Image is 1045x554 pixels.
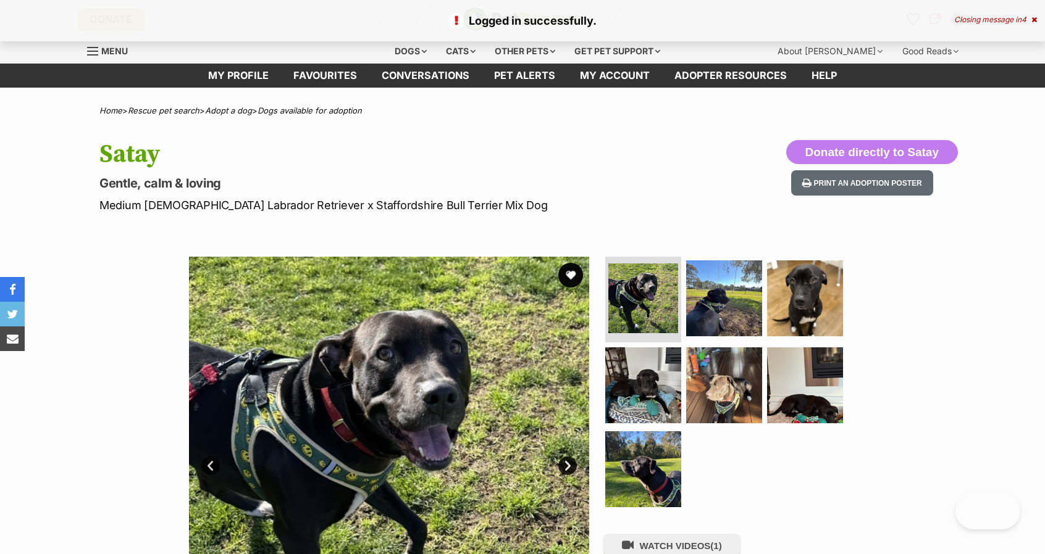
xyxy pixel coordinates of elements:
a: Rescue pet search [128,105,199,115]
a: My profile [196,64,281,88]
a: Menu [87,39,136,61]
img: Photo of Satay [767,347,843,423]
div: > > > [69,106,976,115]
img: Photo of Satay [686,347,762,423]
span: (1) [710,540,721,551]
div: Get pet support [566,39,669,64]
a: conversations [369,64,482,88]
div: Good Reads [894,39,967,64]
div: About [PERSON_NAME] [769,39,891,64]
a: Favourites [281,64,369,88]
div: Dogs [386,39,435,64]
a: Adopter resources [662,64,799,88]
img: Photo of Satay [767,260,843,336]
div: Cats [437,39,484,64]
a: Help [799,64,849,88]
a: Adopt a dog [205,105,252,115]
a: Pet alerts [482,64,568,88]
p: Logged in successfully. [12,12,1033,29]
p: Medium [DEMOGRAPHIC_DATA] Labrador Retriever x Staffordshire Bull Terrier Mix Dog [99,197,622,213]
a: Dogs available for adoption [258,105,362,115]
button: favourite [558,263,583,287]
span: 4 [1022,15,1026,24]
span: Menu [101,46,128,56]
iframe: Help Scout Beacon - Open [955,492,1020,529]
p: Gentle, calm & loving [99,175,622,192]
img: Photo of Satay [605,347,681,423]
img: Photo of Satay [608,263,678,333]
a: Next [558,457,577,475]
a: Home [99,105,122,115]
div: Closing message in [954,15,1037,24]
div: Other pets [486,39,564,64]
h1: Satay [99,140,622,168]
a: Prev [201,457,220,475]
button: Donate directly to Satay [786,140,958,165]
button: Print an adoption poster [791,170,933,196]
img: Photo of Satay [605,431,681,507]
a: My account [568,64,662,88]
img: Photo of Satay [686,260,762,336]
